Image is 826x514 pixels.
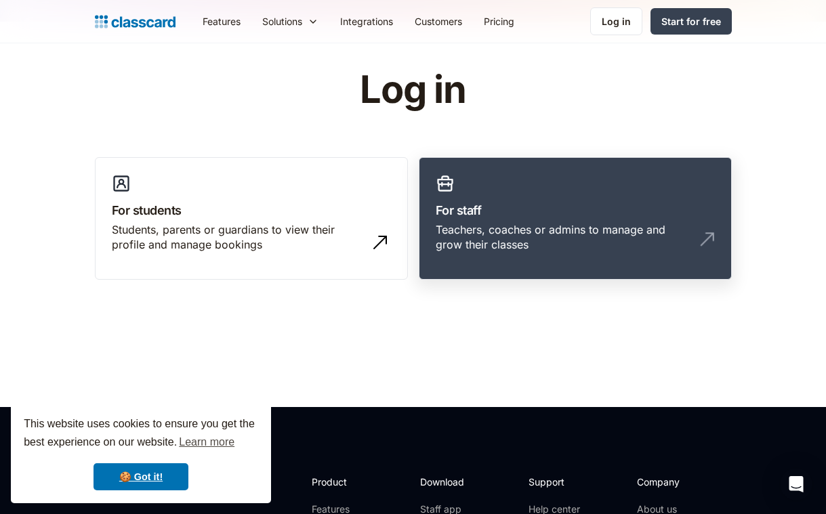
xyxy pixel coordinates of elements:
[529,475,583,489] h2: Support
[473,6,525,37] a: Pricing
[404,6,473,37] a: Customers
[11,403,271,503] div: cookieconsent
[251,6,329,37] div: Solutions
[95,157,408,280] a: For studentsStudents, parents or guardians to view their profile and manage bookings
[198,69,628,111] h1: Log in
[24,416,258,452] span: This website uses cookies to ensure you get the best experience on our website.
[94,463,188,490] a: dismiss cookie message
[436,201,715,219] h3: For staff
[420,475,476,489] h2: Download
[177,432,236,452] a: learn more about cookies
[312,475,384,489] h2: Product
[262,14,302,28] div: Solutions
[192,6,251,37] a: Features
[661,14,721,28] div: Start for free
[651,8,732,35] a: Start for free
[95,12,175,31] a: Logo
[436,222,688,253] div: Teachers, coaches or admins to manage and grow their classes
[419,157,732,280] a: For staffTeachers, coaches or admins to manage and grow their classes
[590,7,642,35] a: Log in
[602,14,631,28] div: Log in
[780,468,812,500] div: Open Intercom Messenger
[329,6,404,37] a: Integrations
[637,475,727,489] h2: Company
[112,222,364,253] div: Students, parents or guardians to view their profile and manage bookings
[112,201,391,219] h3: For students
